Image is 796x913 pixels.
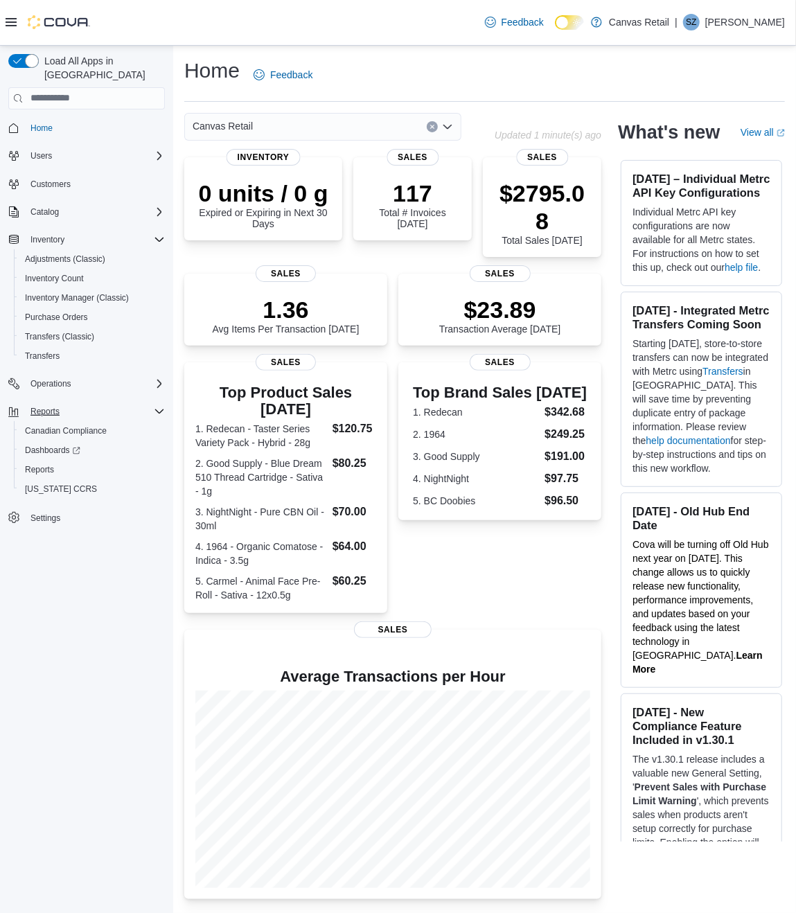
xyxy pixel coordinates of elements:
strong: Prevent Sales with Purchase Limit Warning [633,781,766,806]
span: Transfers (Classic) [19,328,165,345]
span: Reports [25,403,165,420]
p: Canvas Retail [609,14,669,30]
h4: Average Transactions per Hour [195,668,590,685]
span: Reports [25,464,54,475]
button: Reports [3,402,170,421]
span: Home [25,119,165,136]
button: Users [25,148,58,164]
span: Inventory Manager (Classic) [25,292,129,303]
div: Transaction Average [DATE] [439,296,561,335]
img: Cova [28,15,90,29]
button: Reports [14,460,170,479]
button: Customers [3,174,170,194]
span: Reports [19,461,165,478]
span: Sales [516,149,568,166]
button: Home [3,118,170,138]
h2: What's new [618,121,720,143]
p: Starting [DATE], store-to-store transfers can now be integrated with Metrc using in [GEOGRAPHIC_D... [633,337,770,475]
span: Users [30,150,52,161]
p: $23.89 [439,296,561,323]
button: [US_STATE] CCRS [14,479,170,499]
dt: 1. Redecan [413,405,539,419]
p: 117 [364,179,461,207]
div: Total # Invoices [DATE] [364,179,461,229]
span: Dashboards [19,442,165,459]
span: Transfers [19,348,165,364]
dt: 3. Good Supply [413,450,539,463]
button: Canadian Compliance [14,421,170,441]
a: View allExternal link [741,127,785,138]
span: Sales [470,354,531,371]
dt: 1. Redecan - Taster Series Variety Pack - Hybrid - 28g [195,422,327,450]
span: Catalog [25,204,165,220]
p: [PERSON_NAME] [705,14,785,30]
span: Customers [25,175,165,193]
button: Open list of options [442,121,453,132]
span: Sales [354,621,432,638]
span: Inventory Count [25,273,84,284]
button: Inventory Count [14,269,170,288]
a: Learn More [633,650,763,675]
dd: $120.75 [333,420,376,437]
h1: Home [184,57,240,85]
button: Purchase Orders [14,308,170,327]
span: Load All Apps in [GEOGRAPHIC_DATA] [39,54,165,82]
button: Inventory [25,231,70,248]
button: Inventory Manager (Classic) [14,288,170,308]
h3: Top Product Sales [DATE] [195,384,376,418]
span: Feedback [270,68,312,82]
span: Users [25,148,165,164]
p: 0 units / 0 g [195,179,331,207]
dd: $60.25 [333,573,376,590]
span: Sales [256,265,317,282]
a: Canadian Compliance [19,423,112,439]
span: Inventory Manager (Classic) [19,290,165,306]
span: Sales [470,265,531,282]
a: Feedback [248,61,318,89]
div: Steve Zikos [683,14,700,30]
button: Catalog [3,202,170,222]
dt: 2. Good Supply - Blue Dream 510 Thread Cartridge - Sativa - 1g [195,456,327,498]
span: Sales [387,149,439,166]
dd: $96.50 [545,493,587,509]
button: Catalog [25,204,64,220]
dd: $342.68 [545,404,587,420]
span: Adjustments (Classic) [25,254,105,265]
a: Feedback [479,8,549,36]
dd: $70.00 [333,504,376,520]
dt: 3. NightNight - Pure CBN Oil - 30ml [195,505,327,533]
span: Inventory [227,149,301,166]
a: Settings [25,510,66,526]
nav: Complex example [8,112,165,564]
button: Transfers (Classic) [14,327,170,346]
span: Transfers [25,351,60,362]
span: Sales [256,354,317,371]
dt: 5. BC Doobies [413,494,539,508]
a: Transfers [702,366,743,377]
span: Inventory Count [19,270,165,287]
input: Dark Mode [555,15,584,30]
dt: 4. NightNight [413,472,539,486]
span: Dashboards [25,445,80,456]
span: Transfers (Classic) [25,331,94,342]
div: Expired or Expiring in Next 30 Days [195,179,331,229]
a: Dashboards [14,441,170,460]
dd: $80.25 [333,455,376,472]
span: Purchase Orders [19,309,165,326]
p: Updated 1 minute(s) ago [495,130,601,141]
span: Purchase Orders [25,312,88,323]
dt: 2. 1964 [413,427,539,441]
button: Operations [25,375,77,392]
span: Settings [30,513,60,524]
button: Transfers [14,346,170,366]
a: Reports [19,461,60,478]
a: help file [725,262,758,273]
span: Catalog [30,206,59,218]
span: Customers [30,179,71,190]
h3: Top Brand Sales [DATE] [413,384,587,401]
span: Canadian Compliance [25,425,107,436]
span: Home [30,123,53,134]
a: [US_STATE] CCRS [19,481,103,497]
a: help documentation [646,435,731,446]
